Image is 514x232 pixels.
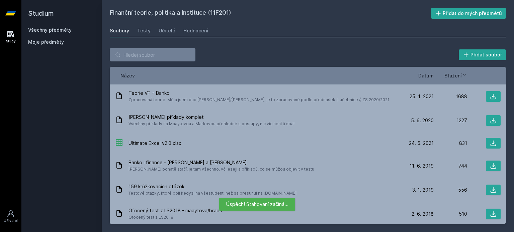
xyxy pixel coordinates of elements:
span: 5. 6. 2020 [411,117,434,124]
div: Uživatel [4,218,18,223]
div: Testy [137,27,151,34]
span: 25. 1. 2021 [410,93,434,100]
span: Stažení [444,72,462,79]
span: Všechny příklady na Maaytovou a Markovou přehledně s postupy, nic víc není třeba! [128,121,294,127]
span: Banko i finance - [PERSON_NAME] a [PERSON_NAME] [128,159,314,166]
span: 2. 6. 2018 [412,211,434,217]
div: 556 [434,187,467,193]
h2: Finanční teorie, politika a instituce (11F201) [110,8,431,19]
div: Soubory [110,27,129,34]
div: 1688 [434,93,467,100]
div: Učitelé [159,27,175,34]
span: Ofocený test z LS2018 - maaytova/brada [128,207,222,214]
input: Hledej soubor [110,48,195,61]
button: Stažení [444,72,467,79]
span: Moje předměty [28,39,64,45]
div: XLSX [115,139,123,148]
button: Přidat do mých předmětů [431,8,506,19]
a: Hodnocení [183,24,208,37]
div: Úspěch! Stahovaní začíná… [219,198,295,211]
span: Zpracovaná teorie. Měla jsem duo [PERSON_NAME]/[PERSON_NAME], je to zpracované podle přednášek a ... [128,96,390,103]
span: [PERSON_NAME] bohatě stačí, je tam všechno, vč. esejí a příkladů, co se můžou objevit v testu [128,166,314,173]
div: 1227 [434,117,467,124]
span: Ultimate Excel v2.0.xlsx [128,140,181,147]
a: Uživatel [1,206,20,227]
span: Teorie VF + Banko [128,90,390,96]
div: Hodnocení [183,27,208,34]
span: 24. 5. 2021 [409,140,434,147]
div: 831 [434,140,467,147]
a: Testy [137,24,151,37]
a: Soubory [110,24,129,37]
span: Testové otázky, ktoré boli kedysi na všestudent, než sa presunul na [DOMAIN_NAME] [128,190,296,197]
span: 11. 6. 2019 [410,163,434,169]
a: Všechny předměty [28,27,72,33]
div: 510 [434,211,467,217]
button: Název [120,72,135,79]
span: Ofocený test z LS2018 [128,214,222,221]
div: 744 [434,163,467,169]
a: Učitelé [159,24,175,37]
button: Datum [418,72,434,79]
span: 159 krúžkovacích otázok [128,183,296,190]
span: [PERSON_NAME] příklady komplet [128,114,294,121]
button: Přidat soubor [459,49,506,60]
a: Study [1,27,20,47]
span: 3. 1. 2019 [412,187,434,193]
div: Study [6,39,16,44]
